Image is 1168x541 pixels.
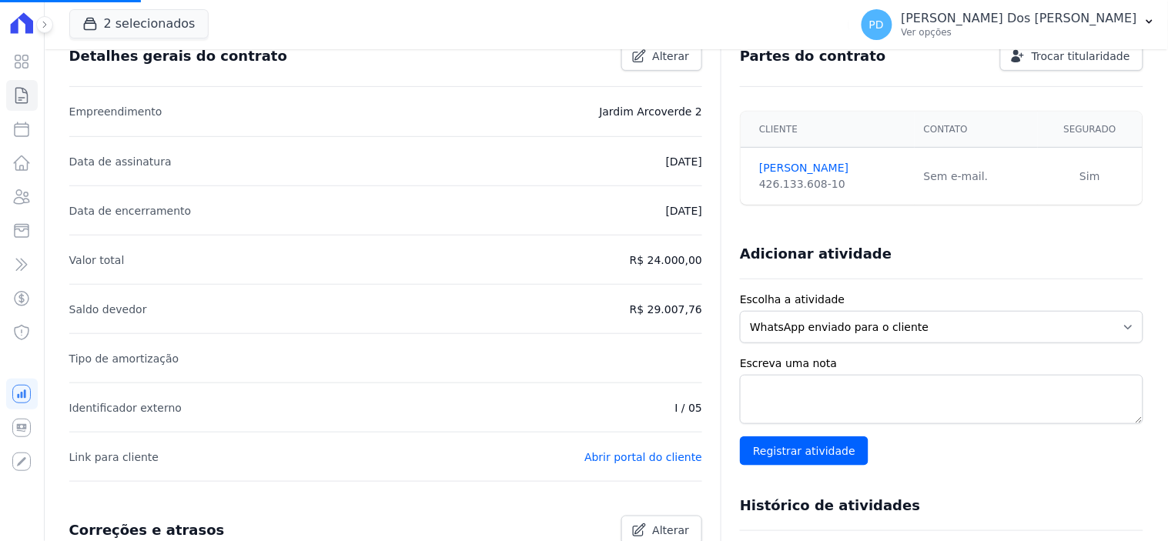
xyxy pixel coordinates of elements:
label: Escreva uma nota [740,356,1143,372]
td: Sem e-mail. [915,148,1038,205]
h3: Correções e atrasos [69,521,225,539]
p: Valor total [69,251,125,269]
p: Jardim Arcoverde 2 [600,102,703,121]
p: I / 05 [675,399,703,417]
p: [PERSON_NAME] Dos [PERSON_NAME] [902,11,1137,26]
p: R$ 29.007,76 [630,300,702,319]
p: Tipo de amortização [69,349,179,368]
label: Escolha a atividade [740,292,1143,308]
a: Trocar titularidade [1000,42,1143,71]
input: Registrar atividade [740,436,868,466]
th: Contato [915,112,1038,148]
p: Empreendimento [69,102,162,121]
a: Alterar [621,42,703,71]
p: Saldo devedor [69,300,147,319]
p: Identificador externo [69,399,182,417]
p: Ver opções [902,26,1137,38]
div: 426.133.608-10 [759,176,905,192]
button: PD [PERSON_NAME] Dos [PERSON_NAME] Ver opções [849,3,1168,46]
p: Data de assinatura [69,152,172,171]
td: Sim [1038,148,1143,205]
h3: Partes do contrato [740,47,886,65]
p: Link para cliente [69,448,159,466]
th: Segurado [1038,112,1143,148]
h3: Detalhes gerais do contrato [69,47,287,65]
span: Alterar [653,523,690,538]
p: [DATE] [666,202,702,220]
h3: Adicionar atividade [740,245,892,263]
a: Abrir portal do cliente [584,451,702,463]
th: Cliente [741,112,915,148]
h3: Histórico de atividades [740,496,920,515]
span: Trocar titularidade [1032,48,1130,64]
span: PD [869,19,884,30]
p: [DATE] [666,152,702,171]
p: R$ 24.000,00 [630,251,702,269]
p: Data de encerramento [69,202,192,220]
a: [PERSON_NAME] [759,160,905,176]
button: 2 selecionados [69,9,209,38]
span: Alterar [653,48,690,64]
